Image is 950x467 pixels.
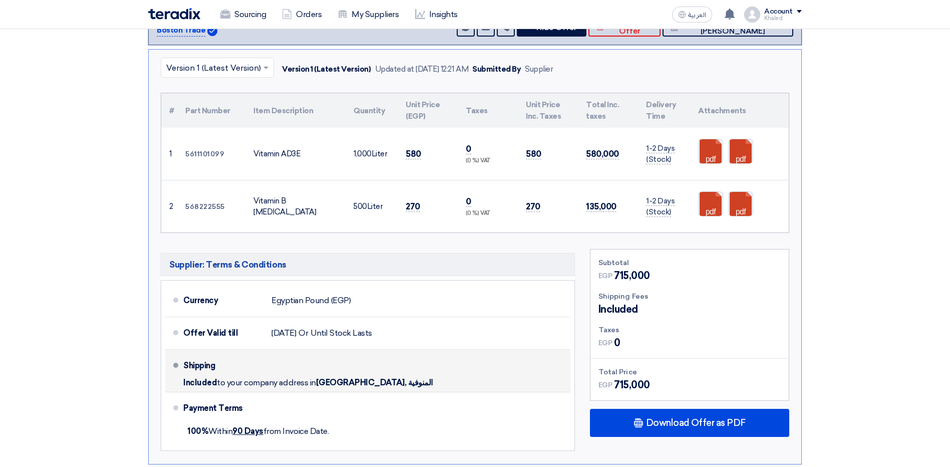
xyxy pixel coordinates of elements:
span: العربية [688,12,706,19]
img: Teradix logo [148,8,200,20]
span: Hide Offer [536,24,577,32]
span: 0 [466,196,471,207]
div: Vitamin B [MEDICAL_DATA] [253,195,338,218]
a: Insights [407,4,466,26]
div: Khaled [764,16,802,21]
span: 580 [526,149,541,159]
th: Unit Price (EGP) [398,93,458,128]
th: Taxes [458,93,518,128]
div: Payment Terms [183,396,558,420]
span: EGP [598,380,612,390]
span: 1-2 Days (Stock) [646,144,675,165]
span: 270 [526,201,540,212]
div: Vitamin AD3E [253,148,338,160]
div: Shipping [183,354,263,378]
a: My Suppliers [330,4,407,26]
div: Account [764,8,793,16]
th: Unit Price Inc. Taxes [518,93,578,128]
h5: Supplier: Terms & Conditions [161,253,575,276]
span: 135,000 [586,201,616,212]
th: Attachments [690,93,789,128]
td: 2 [161,180,177,233]
span: Until Stock Lasts [310,328,372,338]
div: Version 1 (Latest Version) [282,64,371,75]
u: 90 Days [232,426,263,436]
th: Part Number [177,93,245,128]
span: to your company address in [217,378,316,388]
strong: 100% [187,426,208,436]
div: Submitted By [472,64,521,75]
img: profile_test.png [744,7,760,23]
td: 5611101099 [177,128,245,180]
td: 568222555 [177,180,245,233]
div: (0 %) VAT [466,157,510,165]
span: Submit Offer [606,20,653,35]
span: 1-2 Days (Stock) [646,196,675,217]
a: ADE_super_1759845010171.pdf [729,139,809,199]
span: 1,000 [354,149,372,158]
span: 0 [614,335,620,350]
span: Included [598,302,638,317]
td: 1 [161,128,177,180]
span: 500 [354,202,367,211]
div: Shipping Fees [598,291,781,302]
span: Download Offer as PDF [646,418,746,427]
div: Total Price [598,367,781,377]
span: [DATE] [271,328,296,338]
span: 580,000 [586,149,619,159]
span: 0 [466,144,471,154]
div: Updated at [DATE] 12:21 AM [375,64,469,75]
span: 715,000 [614,268,650,283]
a: B_K_choline_1759845018779.pdf [699,192,779,252]
a: Bost_ADE__1759845002620.pdf [699,139,779,199]
th: # [161,93,177,128]
button: العربية [672,7,712,23]
div: Subtotal [598,258,781,268]
span: EGP [598,271,612,281]
span: EGP [598,338,612,348]
div: Egyptian Pound (EGP) [271,291,351,310]
th: Quantity [346,93,398,128]
span: 715,000 [614,377,650,392]
th: Delivery Time [638,93,690,128]
span: [GEOGRAPHIC_DATA], المنوفية [316,378,433,388]
span: Or [298,328,308,338]
div: Offer Valid till [183,321,263,345]
p: Boston Trade [157,25,205,37]
th: Item Description [245,93,346,128]
a: Bost_B_K_Choline_1759845024027.pdf [729,192,809,252]
span: 580 [406,149,421,159]
span: Within from Invoice Date. [187,426,329,436]
a: Orders [274,4,330,26]
img: Verified Account [207,26,217,36]
span: Create draft [PERSON_NAME] [681,20,785,35]
div: (0 %) VAT [466,209,510,218]
a: Sourcing [212,4,274,26]
span: Included [183,378,217,388]
div: Supplier [525,64,553,75]
div: Taxes [598,325,781,335]
div: Currency [183,289,263,313]
span: 270 [406,201,420,212]
td: Liter [346,180,398,233]
th: Total Inc. taxes [578,93,638,128]
td: Liter [346,128,398,180]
